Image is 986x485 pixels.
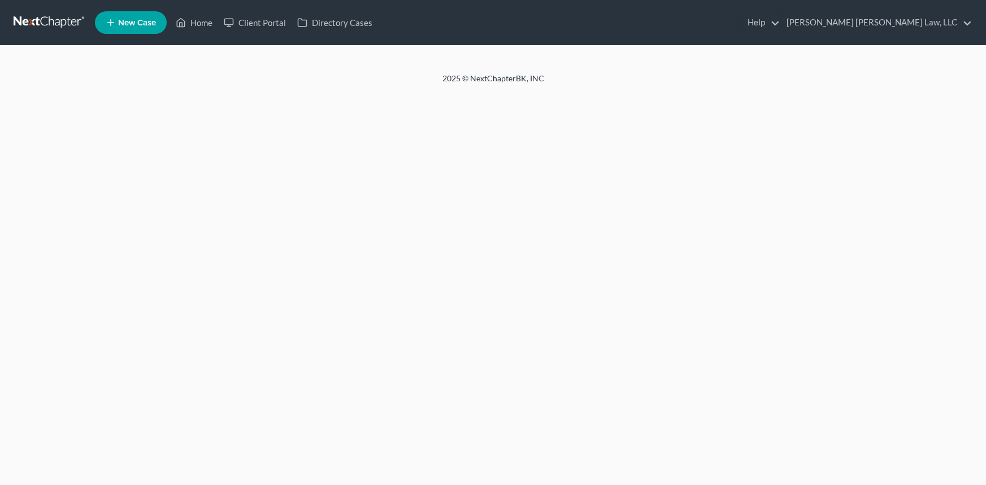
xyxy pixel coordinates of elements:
a: Home [170,12,218,33]
a: Directory Cases [292,12,378,33]
a: Client Portal [218,12,292,33]
new-legal-case-button: New Case [95,11,167,34]
a: [PERSON_NAME] [PERSON_NAME] Law, LLC [781,12,972,33]
a: Help [742,12,780,33]
div: 2025 © NextChapterBK, INC [171,73,815,93]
